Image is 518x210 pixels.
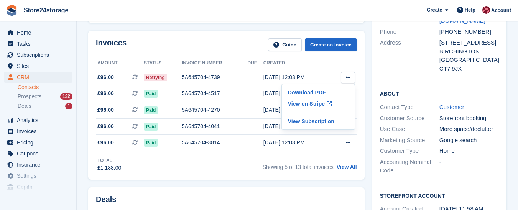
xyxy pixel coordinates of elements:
div: Home [439,147,499,155]
a: menu [4,137,72,148]
div: [DATE] 12:03 PM [263,139,331,147]
span: Settings [17,170,63,181]
div: [DATE] 12:03 PM [263,106,331,114]
div: Total [97,157,121,164]
div: 5A645704-3814 [182,139,248,147]
span: Tasks [17,38,63,49]
th: Amount [96,57,144,69]
th: Invoice number [182,57,248,69]
a: menu [4,72,72,83]
span: £96.00 [97,73,114,81]
a: Customer [439,104,464,110]
img: stora-icon-8386f47178a22dfd0bd8f6a31ec36ba5ce8667c1dd55bd0f319d3a0aa187defe.svg [6,5,18,16]
a: menu [4,38,72,49]
span: Retrying [144,74,167,81]
span: Help [465,6,475,14]
span: Pricing [17,137,63,148]
img: Mandy Huges [482,6,490,14]
div: More space/declutter [439,125,499,134]
span: Showing 5 of 13 total invoices [263,164,334,170]
a: Deals 1 [18,102,72,110]
div: 132 [60,93,72,100]
div: [DATE] 12:03 PM [263,73,331,81]
a: View Subscription [285,116,352,126]
div: 5A645704-4517 [182,89,248,98]
div: Customer Source [380,114,439,123]
a: menu [4,126,72,137]
a: menu [4,27,72,38]
h2: Invoices [96,38,127,51]
span: Invoices [17,126,63,137]
th: Created [263,57,331,69]
div: [DATE] 12:03 PM [263,89,331,98]
div: 5A645704-4270 [182,106,248,114]
div: £1,188.00 [97,164,121,172]
span: £96.00 [97,106,114,114]
div: [GEOGRAPHIC_DATA] [439,56,499,64]
h2: About [380,89,499,97]
a: Prospects 132 [18,93,72,101]
a: View on Stripe [285,98,352,110]
h2: Deals [96,195,116,204]
div: [PHONE_NUMBER] [439,28,499,36]
div: Customer Type [380,147,439,155]
div: Storefront booking [439,114,499,123]
a: View All [337,164,357,170]
span: Coupons [17,148,63,159]
a: menu [4,61,72,71]
span: Paid [144,106,158,114]
a: Store24storage [21,4,72,17]
a: Create an Invoice [305,38,357,51]
div: Google search [439,136,499,145]
div: BIRCHINGTON [439,47,499,56]
div: - [439,158,499,175]
a: Guide [268,38,302,51]
div: Contact Type [380,103,439,112]
span: Deals [18,103,31,110]
span: Paid [144,123,158,131]
div: [DATE] 12:03 PM [263,122,331,131]
div: [STREET_ADDRESS] [439,38,499,47]
span: Sites [17,61,63,71]
div: Accounting Nominal Code [380,158,439,175]
th: Status [144,57,182,69]
span: Subscriptions [17,50,63,60]
div: 5A645704-4739 [182,73,248,81]
th: Due [247,57,263,69]
a: menu [4,159,72,170]
span: £96.00 [97,139,114,147]
a: menu [4,182,72,192]
h2: Storefront Account [380,192,499,199]
a: menu [4,148,72,159]
span: Paid [144,139,158,147]
span: Home [17,27,63,38]
a: menu [4,170,72,181]
span: Account [491,7,511,14]
span: CRM [17,72,63,83]
div: Phone [380,28,439,36]
span: £96.00 [97,89,114,98]
span: £96.00 [97,122,114,131]
a: menu [4,50,72,60]
span: Analytics [17,115,63,126]
div: CT7 9JX [439,64,499,73]
div: Address [380,38,439,73]
span: Create [427,6,442,14]
span: Insurance [17,159,63,170]
a: menu [4,115,72,126]
a: Contacts [18,84,72,91]
div: 1 [65,103,72,109]
div: 5A645704-4041 [182,122,248,131]
div: Marketing Source [380,136,439,145]
span: Paid [144,90,158,98]
div: Use Case [380,125,439,134]
span: Capital [17,182,63,192]
a: Download PDF [285,88,352,98]
span: Prospects [18,93,41,100]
